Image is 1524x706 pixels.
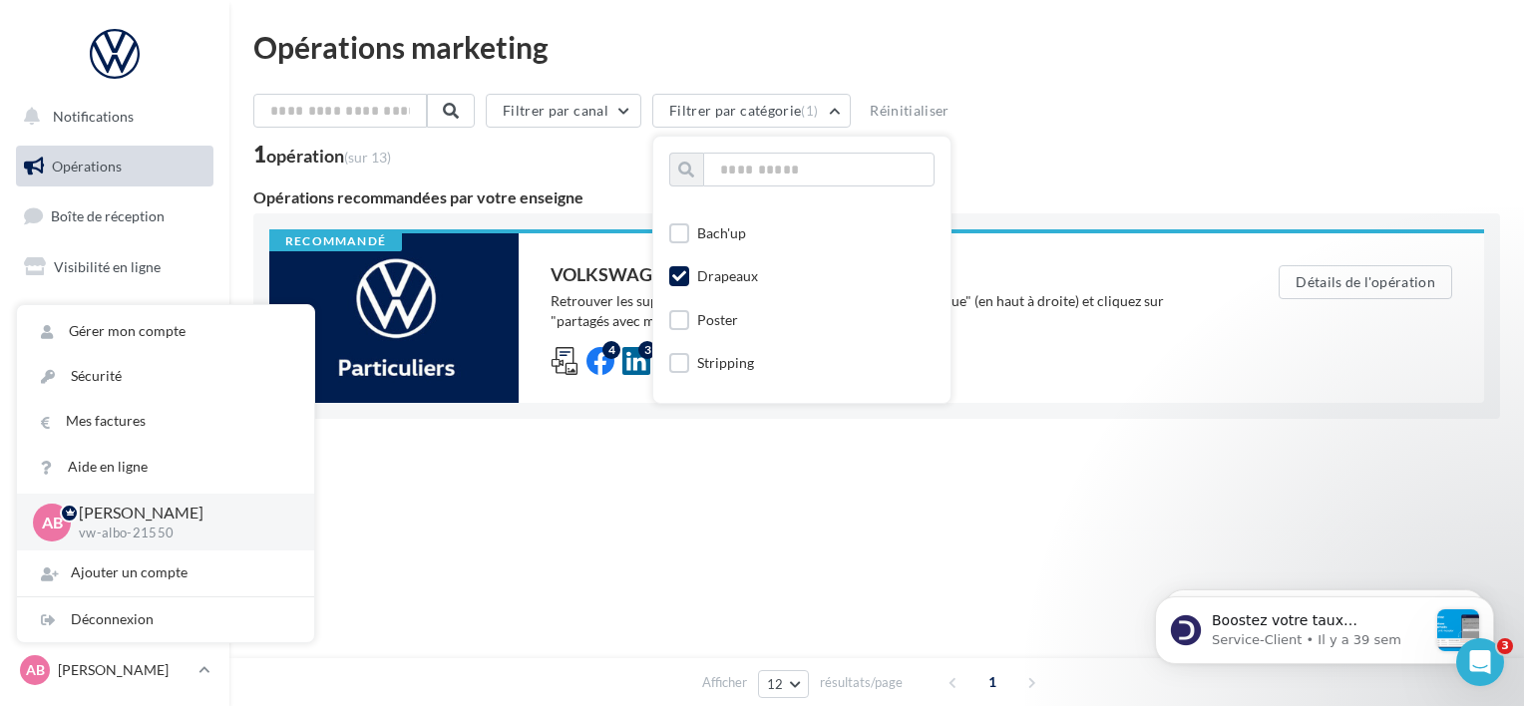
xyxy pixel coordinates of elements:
[269,233,402,251] div: Recommandé
[1497,638,1513,654] span: 3
[52,158,122,175] span: Opérations
[344,149,391,166] span: (sur 13)
[12,560,217,619] a: Campagnes DataOnDemand
[79,525,282,542] p: vw-albo-21550
[12,494,217,552] a: PLV et print personnalisable
[652,94,851,128] button: Filtrer par catégorie(1)
[12,395,217,437] a: Médiathèque
[1279,265,1452,299] button: Détails de l'opération
[87,56,292,310] span: Boostez votre taux d'ouverture email grâce au pré-header ✉️ Le pré-header, ce court extrait de te...
[801,103,818,119] span: (1)
[79,502,282,525] p: [PERSON_NAME]
[12,445,217,487] a: Calendrier
[17,309,314,354] a: Gérer mon compte
[16,651,213,689] a: AB [PERSON_NAME]
[58,660,190,680] p: [PERSON_NAME]
[53,108,134,125] span: Notifications
[266,147,391,165] div: opération
[862,99,957,123] button: Réinitialiser
[253,189,1500,205] div: Opérations recommandées par votre enseigne
[697,223,746,243] div: Bach'up
[12,296,217,338] a: Campagnes
[697,266,758,286] div: Drapeaux
[12,146,217,187] a: Opérations
[12,345,217,387] a: Contacts
[702,673,747,692] span: Afficher
[12,194,217,237] a: Boîte de réception
[12,96,209,138] button: Notifications
[12,246,217,288] a: Visibilité en ligne
[17,399,314,444] a: Mes factures
[26,660,45,680] span: AB
[758,670,809,698] button: 12
[54,258,161,275] span: Visibilité en ligne
[253,144,391,166] div: 1
[87,75,302,93] p: Message from Service-Client, sent Il y a 39 sem
[697,353,754,373] div: Stripping
[551,265,1199,283] div: VOLKSWAGEN PARTICULIER
[42,511,63,533] span: AB
[486,94,641,128] button: Filtrer par canal
[767,676,784,692] span: 12
[976,666,1008,698] span: 1
[17,445,314,490] a: Aide en ligne
[820,673,903,692] span: résultats/page
[253,32,1500,62] div: Opérations marketing
[17,597,314,642] div: Déconnexion
[638,341,656,359] div: 3
[51,207,165,224] span: Boîte de réception
[1125,556,1524,696] iframe: Intercom notifications message
[602,341,620,359] div: 4
[551,291,1199,331] div: Retrouver les supports pour le VW Particuliers via la "Médiathèque" (en haut à droite) et cliquez...
[17,354,314,399] a: Sécurité
[17,550,314,595] div: Ajouter un compte
[1456,638,1504,686] iframe: Intercom live chat
[697,310,738,330] div: Poster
